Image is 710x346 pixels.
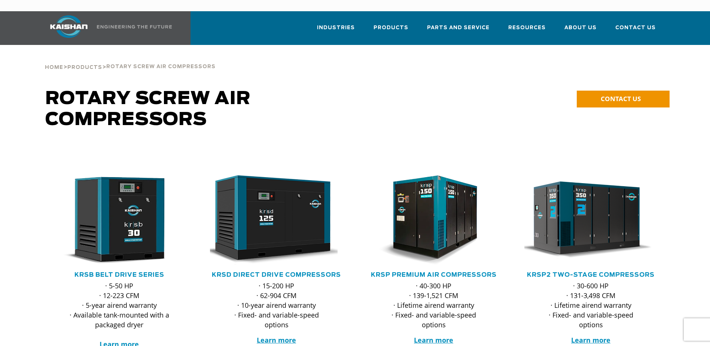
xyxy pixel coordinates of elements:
[41,11,173,45] a: Kaishan USA
[45,45,216,73] div: > >
[427,18,490,43] a: Parts and Service
[210,175,343,265] div: krsd125
[212,272,341,278] a: KRSD Direct Drive Compressors
[74,272,164,278] a: KRSB Belt Drive Series
[539,281,643,330] p: · 30-600 HP · 131-3,498 CFM · Lifetime airend warranty · Fixed- and variable-speed options
[577,91,670,107] a: CONTACT US
[374,24,408,32] span: Products
[362,175,495,265] img: krsp150
[508,18,546,43] a: Resources
[225,281,328,330] p: · 15-200 HP · 62-904 CFM · 10-year airend warranty · Fixed- and variable-speed options
[67,65,102,70] span: Products
[106,64,216,69] span: Rotary Screw Air Compressors
[382,281,485,330] p: · 40-300 HP · 139-1,521 CFM · Lifetime airend warranty · Fixed- and variable-speed options
[519,175,652,265] img: krsp350
[317,18,355,43] a: Industries
[41,15,97,38] img: kaishan logo
[427,24,490,32] span: Parts and Service
[97,25,172,28] img: Engineering the future
[414,336,453,345] a: Learn more
[367,175,500,265] div: krsp150
[564,18,597,43] a: About Us
[67,64,102,70] a: Products
[508,24,546,32] span: Resources
[47,175,180,265] img: krsb30
[45,65,63,70] span: Home
[317,24,355,32] span: Industries
[601,94,641,103] span: CONTACT US
[45,90,251,129] span: Rotary Screw Air Compressors
[371,272,497,278] a: KRSP Premium Air Compressors
[527,272,655,278] a: KRSP2 Two-Stage Compressors
[45,64,63,70] a: Home
[615,24,656,32] span: Contact Us
[257,336,296,345] a: Learn more
[374,18,408,43] a: Products
[204,175,338,265] img: krsd125
[571,336,610,345] a: Learn more
[564,24,597,32] span: About Us
[524,175,658,265] div: krsp350
[615,18,656,43] a: Contact Us
[53,175,186,265] div: krsb30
